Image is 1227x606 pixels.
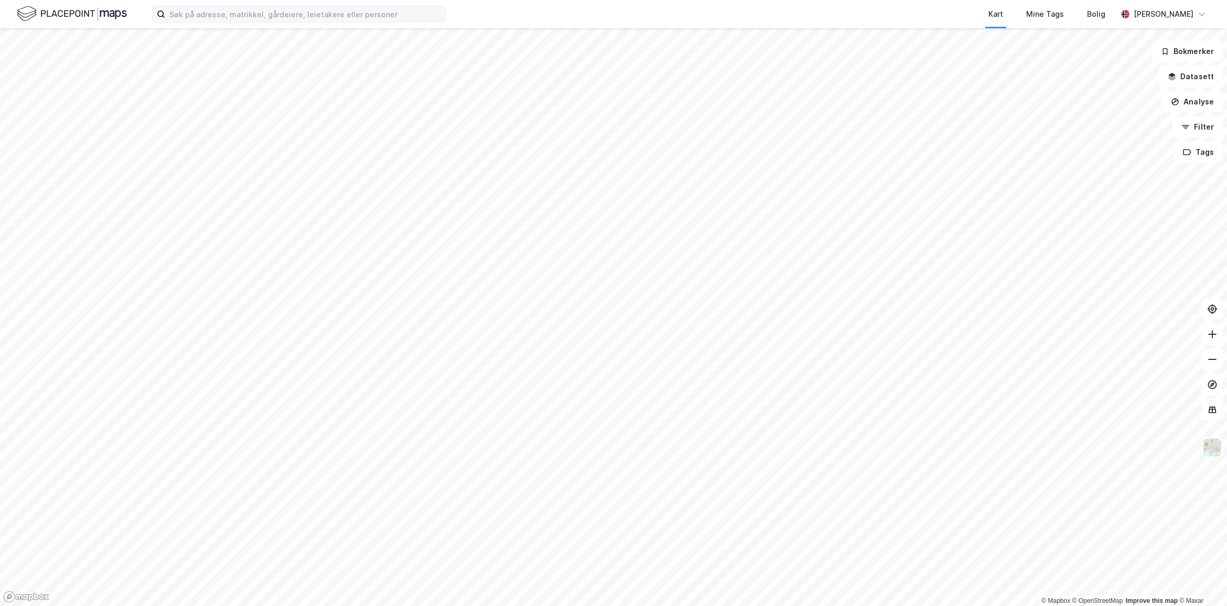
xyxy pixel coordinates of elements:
div: [PERSON_NAME] [1134,8,1193,20]
img: Z [1202,438,1222,458]
button: Bokmerker [1152,41,1223,62]
a: Improve this map [1126,597,1178,604]
div: Kontrollprogram for chat [1175,556,1227,606]
input: Søk på adresse, matrikkel, gårdeiere, leietakere eller personer [165,6,445,22]
div: Mine Tags [1026,8,1064,20]
button: Tags [1174,142,1223,163]
a: Mapbox [1041,597,1070,604]
a: OpenStreetMap [1072,597,1123,604]
button: Filter [1172,116,1223,137]
img: logo.f888ab2527a4732fd821a326f86c7f29.svg [17,5,127,23]
button: Analyse [1162,91,1223,112]
div: Bolig [1087,8,1105,20]
a: Mapbox homepage [3,591,49,603]
iframe: Chat Widget [1175,556,1227,606]
div: Kart [988,8,1003,20]
button: Datasett [1159,66,1223,87]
